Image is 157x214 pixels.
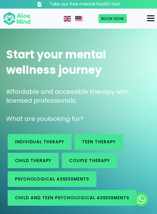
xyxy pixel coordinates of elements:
[101,16,124,22] span: Book Now
[8,153,59,168] a: Child Therapy
[64,16,71,22] img: en
[15,139,64,145] span: Individual therapy
[6,114,48,123] span: What are you
[99,14,127,23] a: Book Now
[75,134,123,150] a: Teen Therapy
[15,176,89,182] span: Psychological assessments
[6,47,106,78] span: Start your mental wellness journey
[6,87,151,105] p: Affordable and accessible therapy with licensed professionals.
[50,1,120,7] h3: Take our free mental health test
[75,15,83,22] a: Malay
[82,139,116,145] span: Teen Therapy
[15,195,129,201] span: Child and Teen Psychological assessments
[8,190,136,206] a: Child and Teen Psychological assessments
[48,114,84,123] span: looking for?
[15,157,51,164] span: Child Therapy
[3,12,31,26] img: Aloe mind Logo
[24,1,134,7] a: Take our free mental health test
[69,157,110,164] span: Couple therapy
[75,16,83,22] img: ms
[64,15,72,22] a: English
[8,134,72,150] a: Individual therapy
[135,193,148,206] a: Whatsapp
[8,171,96,187] a: Psychological assessments
[62,153,117,168] a: Couple therapy
[144,13,157,24] button: Menu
